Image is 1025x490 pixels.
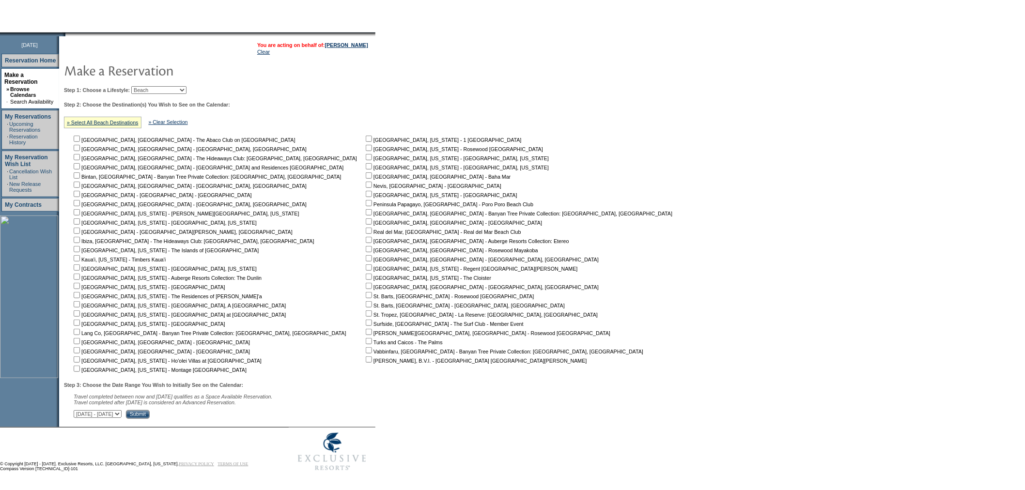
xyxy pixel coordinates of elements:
[9,181,41,193] a: New Release Requests
[126,410,150,419] input: Submit
[72,321,225,327] nobr: [GEOGRAPHIC_DATA], [US_STATE] - [GEOGRAPHIC_DATA]
[364,321,524,327] nobr: Surfside, [GEOGRAPHIC_DATA] - The Surf Club - Member Event
[218,461,248,466] a: TERMS OF USE
[257,49,270,55] a: Clear
[67,120,139,125] a: » Select All Beach Destinations
[72,266,257,272] nobr: [GEOGRAPHIC_DATA], [US_STATE] - [GEOGRAPHIC_DATA], [US_STATE]
[325,42,368,48] a: [PERSON_NAME]
[7,134,8,145] td: ·
[72,183,307,189] nobr: [GEOGRAPHIC_DATA], [GEOGRAPHIC_DATA] - [GEOGRAPHIC_DATA], [GEOGRAPHIC_DATA]
[64,382,243,388] b: Step 3: Choose the Date Range You Wish to Initially See on the Calendar:
[364,266,578,272] nobr: [GEOGRAPHIC_DATA], [US_STATE] - Regent [GEOGRAPHIC_DATA][PERSON_NAME]
[364,358,587,364] nobr: [PERSON_NAME], B.V.I. - [GEOGRAPHIC_DATA] [GEOGRAPHIC_DATA][PERSON_NAME]
[72,303,286,308] nobr: [GEOGRAPHIC_DATA], [US_STATE] - [GEOGRAPHIC_DATA], A [GEOGRAPHIC_DATA]
[72,339,250,345] nobr: [GEOGRAPHIC_DATA], [GEOGRAPHIC_DATA] - [GEOGRAPHIC_DATA]
[72,238,314,244] nobr: Ibiza, [GEOGRAPHIC_DATA] - The Hideaways Club: [GEOGRAPHIC_DATA], [GEOGRAPHIC_DATA]
[64,102,230,107] b: Step 2: Choose the Destination(s) You Wish to See on the Calendar:
[5,154,48,168] a: My Reservation Wish List
[72,247,259,253] nobr: [GEOGRAPHIC_DATA], [US_STATE] - The Islands of [GEOGRAPHIC_DATA]
[72,229,293,235] nobr: [GEOGRAPHIC_DATA] - [GEOGRAPHIC_DATA][PERSON_NAME], [GEOGRAPHIC_DATA]
[72,257,166,262] nobr: Kaua'i, [US_STATE] - Timbers Kaua'i
[72,358,262,364] nobr: [GEOGRAPHIC_DATA], [US_STATE] - Ho'olei Villas at [GEOGRAPHIC_DATA]
[5,57,56,64] a: Reservation Home
[10,99,53,105] a: Search Availability
[21,42,38,48] span: [DATE]
[65,32,66,36] img: blank.gif
[7,168,8,180] td: ·
[364,257,599,262] nobr: [GEOGRAPHIC_DATA], [GEOGRAPHIC_DATA] - [GEOGRAPHIC_DATA], [GEOGRAPHIC_DATA]
[364,275,491,281] nobr: [GEOGRAPHIC_DATA], [US_STATE] - The Cloister
[364,349,643,354] nobr: Vabbinfaru, [GEOGRAPHIC_DATA] - Banyan Tree Private Collection: [GEOGRAPHIC_DATA], [GEOGRAPHIC_DATA]
[9,134,38,145] a: Reservation History
[9,121,40,133] a: Upcoming Reservations
[72,174,342,180] nobr: Bintan, [GEOGRAPHIC_DATA] - Banyan Tree Private Collection: [GEOGRAPHIC_DATA], [GEOGRAPHIC_DATA]
[364,284,599,290] nobr: [GEOGRAPHIC_DATA], [GEOGRAPHIC_DATA] - [GEOGRAPHIC_DATA], [GEOGRAPHIC_DATA]
[364,339,443,345] nobr: Turks and Caicos - The Palms
[72,220,257,226] nobr: [GEOGRAPHIC_DATA], [US_STATE] - [GEOGRAPHIC_DATA], [US_STATE]
[72,137,295,143] nobr: [GEOGRAPHIC_DATA], [GEOGRAPHIC_DATA] - The Abaco Club on [GEOGRAPHIC_DATA]
[364,229,521,235] nobr: Real del Mar, [GEOGRAPHIC_DATA] - Real del Mar Beach Club
[364,220,542,226] nobr: [GEOGRAPHIC_DATA], [GEOGRAPHIC_DATA] - [GEOGRAPHIC_DATA]
[72,211,299,216] nobr: [GEOGRAPHIC_DATA], [US_STATE] - [PERSON_NAME][GEOGRAPHIC_DATA], [US_STATE]
[10,86,36,98] a: Browse Calendars
[364,155,549,161] nobr: [GEOGRAPHIC_DATA], [US_STATE] - [GEOGRAPHIC_DATA], [US_STATE]
[364,293,534,299] nobr: St. Barts, [GEOGRAPHIC_DATA] - Rosewood [GEOGRAPHIC_DATA]
[72,312,286,318] nobr: [GEOGRAPHIC_DATA], [US_STATE] - [GEOGRAPHIC_DATA] at [GEOGRAPHIC_DATA]
[257,42,368,48] span: You are acting on behalf of:
[149,119,188,125] a: » Clear Selection
[74,399,236,405] nobr: Travel completed after [DATE] is considered an Advanced Reservation.
[62,32,65,36] img: promoShadowLeftCorner.gif
[179,461,214,466] a: PRIVACY POLICY
[364,303,565,308] nobr: St. Barts, [GEOGRAPHIC_DATA] - [GEOGRAPHIC_DATA], [GEOGRAPHIC_DATA]
[364,312,598,318] nobr: St. Tropez, [GEOGRAPHIC_DATA] - La Reserve: [GEOGRAPHIC_DATA], [GEOGRAPHIC_DATA]
[72,192,252,198] nobr: [GEOGRAPHIC_DATA] - [GEOGRAPHIC_DATA] - [GEOGRAPHIC_DATA]
[364,183,501,189] nobr: Nevis, [GEOGRAPHIC_DATA] - [GEOGRAPHIC_DATA]
[364,330,610,336] nobr: [PERSON_NAME][GEOGRAPHIC_DATA], [GEOGRAPHIC_DATA] - Rosewood [GEOGRAPHIC_DATA]
[7,181,8,193] td: ·
[4,72,38,85] a: Make a Reservation
[74,394,273,399] span: Travel completed between now and [DATE] qualifies as a Space Available Reservation.
[6,99,9,105] td: ·
[364,201,533,207] nobr: Peninsula Papagayo, [GEOGRAPHIC_DATA] - Poro Poro Beach Club
[72,201,307,207] nobr: [GEOGRAPHIC_DATA], [GEOGRAPHIC_DATA] - [GEOGRAPHIC_DATA], [GEOGRAPHIC_DATA]
[72,367,247,373] nobr: [GEOGRAPHIC_DATA], [US_STATE] - Montage [GEOGRAPHIC_DATA]
[5,113,51,120] a: My Reservations
[364,192,517,198] nobr: [GEOGRAPHIC_DATA], [US_STATE] - [GEOGRAPHIC_DATA]
[364,174,511,180] nobr: [GEOGRAPHIC_DATA], [GEOGRAPHIC_DATA] - Baha Mar
[5,201,42,208] a: My Contracts
[9,168,52,180] a: Cancellation Wish List
[72,349,250,354] nobr: [GEOGRAPHIC_DATA], [GEOGRAPHIC_DATA] - [GEOGRAPHIC_DATA]
[364,165,549,170] nobr: [GEOGRAPHIC_DATA], [US_STATE] - [GEOGRAPHIC_DATA], [US_STATE]
[72,275,262,281] nobr: [GEOGRAPHIC_DATA], [US_STATE] - Auberge Resorts Collection: The Dunlin
[72,293,262,299] nobr: [GEOGRAPHIC_DATA], [US_STATE] - The Residences of [PERSON_NAME]'a
[364,247,538,253] nobr: [GEOGRAPHIC_DATA], [GEOGRAPHIC_DATA] - Rosewood Mayakoba
[72,330,346,336] nobr: Lang Co, [GEOGRAPHIC_DATA] - Banyan Tree Private Collection: [GEOGRAPHIC_DATA], [GEOGRAPHIC_DATA]
[64,87,130,93] b: Step 1: Choose a Lifestyle:
[72,165,343,170] nobr: [GEOGRAPHIC_DATA], [GEOGRAPHIC_DATA] - [GEOGRAPHIC_DATA] and Residences [GEOGRAPHIC_DATA]
[72,146,307,152] nobr: [GEOGRAPHIC_DATA], [GEOGRAPHIC_DATA] - [GEOGRAPHIC_DATA], [GEOGRAPHIC_DATA]
[289,428,375,476] img: Exclusive Resorts
[6,86,9,92] b: »
[72,155,357,161] nobr: [GEOGRAPHIC_DATA], [GEOGRAPHIC_DATA] - The Hideaways Club: [GEOGRAPHIC_DATA], [GEOGRAPHIC_DATA]
[364,238,569,244] nobr: [GEOGRAPHIC_DATA], [GEOGRAPHIC_DATA] - Auberge Resorts Collection: Etereo
[64,61,258,80] img: pgTtlMakeReservation.gif
[364,137,522,143] nobr: [GEOGRAPHIC_DATA], [US_STATE] - 1 [GEOGRAPHIC_DATA]
[364,146,543,152] nobr: [GEOGRAPHIC_DATA], [US_STATE] - Rosewood [GEOGRAPHIC_DATA]
[72,284,225,290] nobr: [GEOGRAPHIC_DATA], [US_STATE] - [GEOGRAPHIC_DATA]
[364,211,672,216] nobr: [GEOGRAPHIC_DATA], [GEOGRAPHIC_DATA] - Banyan Tree Private Collection: [GEOGRAPHIC_DATA], [GEOGRA...
[7,121,8,133] td: ·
